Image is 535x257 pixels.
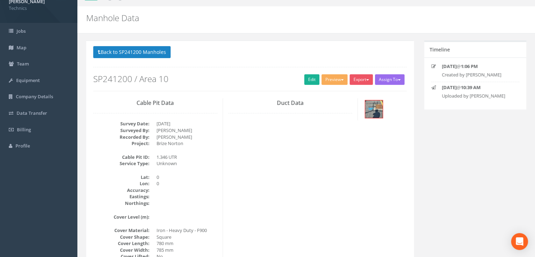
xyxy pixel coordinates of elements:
[93,127,149,134] dt: Surveyed By:
[157,240,217,247] dd: 780 mm
[93,247,149,253] dt: Cover Width:
[442,93,514,99] p: Uploaded by [PERSON_NAME]
[93,46,171,58] button: Back to SP241200 Manholes
[157,134,217,140] dd: [PERSON_NAME]
[157,140,217,147] dd: Brize Norton
[157,154,217,161] dd: 1.346 UTR
[93,214,149,220] dt: Cover Level (m):
[86,13,451,23] h2: Manhole Data
[157,120,217,127] dd: [DATE]
[93,120,149,127] dt: Survey Date:
[157,174,217,181] dd: 0
[442,63,514,70] p: @
[16,77,40,83] span: Equipment
[442,84,514,91] p: @
[93,140,149,147] dt: Project:
[93,180,149,187] dt: Lon:
[17,126,31,133] span: Billing
[157,234,217,240] dd: Square
[365,100,383,118] img: 74b93eb4-4c6f-cd3d-563e-dbefa3f338d7_5bb5f85f-464d-acb5-3fdb-f37a1e31b77e_thumb.jpg
[93,100,217,106] h3: Cable Pit Data
[157,127,217,134] dd: [PERSON_NAME]
[93,240,149,247] dt: Cover Length:
[442,63,457,69] strong: [DATE]
[304,74,319,85] a: Edit
[15,143,30,149] span: Profile
[16,93,53,100] span: Company Details
[93,227,149,234] dt: Cover Material:
[157,180,217,187] dd: 0
[17,61,29,67] span: Team
[157,227,217,234] dd: Iron - Heavy Duty - F900
[93,174,149,181] dt: Lat:
[93,193,149,200] dt: Eastings:
[93,234,149,240] dt: Cover Shape:
[228,100,352,106] h3: Duct Data
[511,233,528,250] div: Open Intercom Messenger
[93,134,149,140] dt: Recorded By:
[375,74,405,85] button: Assign To
[350,74,373,85] button: Export
[321,74,348,85] button: Preview
[442,71,514,78] p: Created by [PERSON_NAME]
[461,84,480,90] strong: 10:39 AM
[17,44,26,51] span: Map
[157,160,217,167] dd: Unknown
[93,154,149,161] dt: Cable Pit ID:
[17,28,26,34] span: Jobs
[9,5,69,12] span: Technics
[93,74,407,83] h2: SP241200 / Area 10
[157,247,217,253] dd: 785 mm
[93,187,149,194] dt: Accuracy:
[461,63,478,69] strong: 1:06 PM
[93,160,149,167] dt: Service Type:
[442,84,457,90] strong: [DATE]
[93,200,149,207] dt: Northings:
[17,110,47,116] span: Data Transfer
[429,47,450,52] h5: Timeline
